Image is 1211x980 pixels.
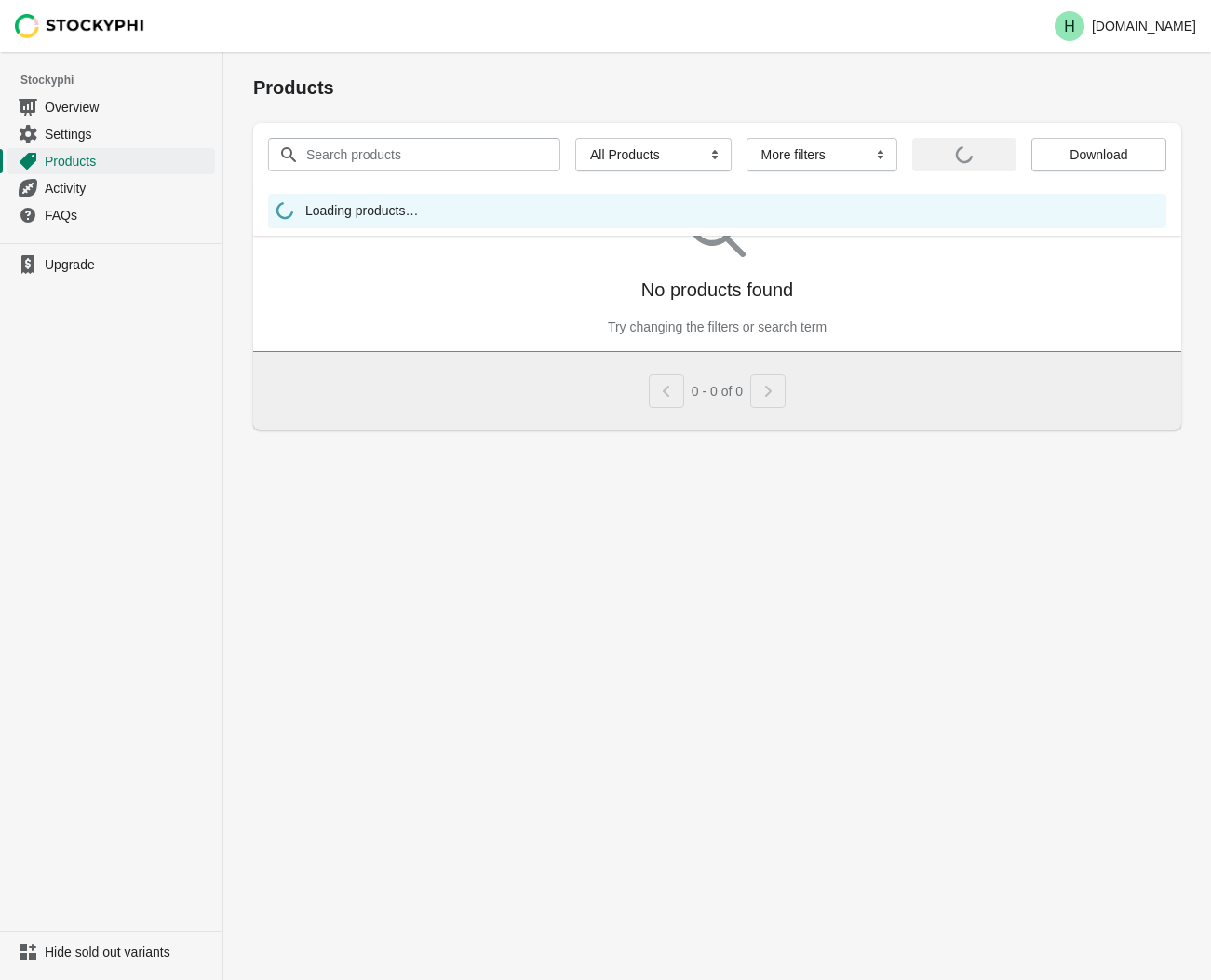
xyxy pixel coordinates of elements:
[45,98,211,116] span: Overview
[7,174,215,201] a: Activity
[7,252,215,278] a: Upgrade
[253,75,1181,101] h1: Products
[1070,147,1127,162] span: Download
[649,367,786,408] nav: Pagination
[15,14,145,38] img: Stockyphi
[7,93,215,120] a: Overview
[692,384,743,399] span: 0 - 0 of 0
[608,318,827,336] p: Try changing the filters or search term
[641,277,793,303] p: No products found
[1064,19,1075,34] text: H
[45,943,211,961] span: Hide sold out variants
[45,152,211,170] span: Products
[45,125,211,143] span: Settings
[7,147,215,174] a: Products
[305,138,527,171] input: Search products
[7,201,215,228] a: FAQs
[45,255,211,274] span: Upgrade
[7,120,215,147] a: Settings
[7,939,215,965] a: Hide sold out variants
[1092,19,1196,34] p: [DOMAIN_NAME]
[45,206,211,225] span: FAQs
[20,71,222,89] span: Stockyphi
[45,179,211,197] span: Activity
[1047,7,1204,45] button: Avatar with initials H[DOMAIN_NAME]
[305,201,418,225] span: Loading products…
[1055,11,1084,41] span: Avatar with initials H
[1031,138,1166,171] button: Download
